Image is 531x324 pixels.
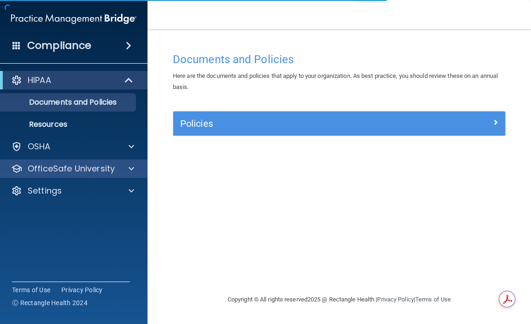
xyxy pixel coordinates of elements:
div: Copyright © All rights reserved 2025 @ Rectangle Health | | [171,285,507,314]
a: HIPAA [11,75,134,86]
h5: Policies [180,118,415,129]
a: Terms of Use [12,285,50,295]
p: Documents and Policies [6,98,132,107]
h4: Compliance [27,39,91,52]
a: OSHA [11,141,134,152]
p: Settings [28,185,62,196]
p: Resources [6,120,132,129]
a: Policies [180,116,498,131]
iframe: Drift Widget Chat Controller [372,276,520,312]
a: Privacy Policy [61,285,103,295]
p: OfficeSafe University [28,163,115,174]
a: Settings [11,185,134,196]
p: HIPAA [28,75,51,86]
h4: Documents and Policies [173,53,506,65]
p: OSHA [28,141,51,152]
img: PMB logo [11,10,136,28]
a: OfficeSafe University [11,163,134,174]
span: Here are the documents and policies that apply to your organization. As best practice, you should... [173,72,498,90]
span: Ⓒ Rectangle Health 2024 [12,298,88,307]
